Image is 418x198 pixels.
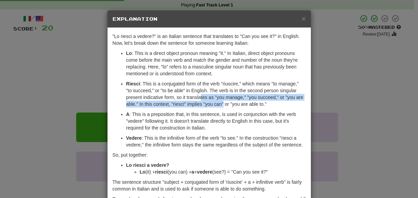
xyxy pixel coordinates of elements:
p: So, put together: [113,152,306,158]
strong: a [191,169,194,175]
p: "Lo riesci a vedere?" is an Italian sentence that translates to "Can you see it?" in English. Now... [113,33,306,46]
p: : This is the infinitive form of the verb "to see." In the construction "riesci a vedere," the in... [126,135,306,148]
span: × [301,15,305,22]
strong: Lo [140,169,146,175]
strong: A [126,112,130,117]
p: The sentence structure "subject + conjugated form of 'riuscire' + a + infinitive verb" is fairly ... [113,179,306,192]
li: (it) + (you can) + + (see?) = "Can you see it?" [140,169,306,175]
strong: Riesci [126,81,140,86]
button: Close [301,15,305,22]
strong: Lo [126,51,132,56]
strong: Vedere [126,135,142,141]
h5: Explanation [113,16,306,22]
strong: Lo riesci a vedere? [126,162,169,168]
p: : This is a conjugated form of the verb "riuscire," which means "to manage," "to succeed," or "to... [126,80,306,107]
p: : This is a direct object pronoun meaning "it." In Italian, direct object pronouns come before th... [126,50,306,77]
p: : This is a preposition that, in this sentence, is used in conjunction with the verb "vedere" fol... [126,111,306,131]
strong: vedere [197,169,212,175]
strong: riesci [155,169,168,175]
